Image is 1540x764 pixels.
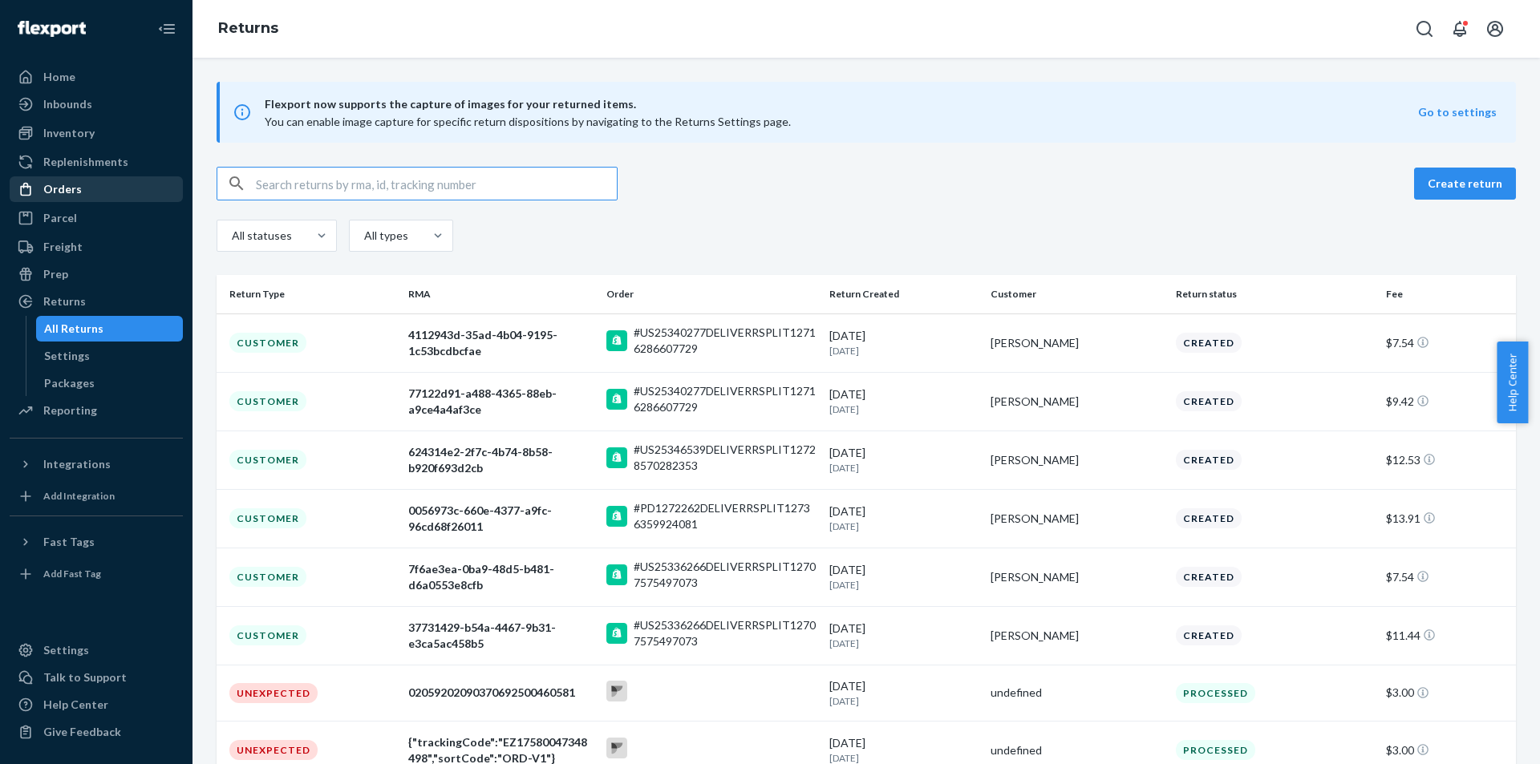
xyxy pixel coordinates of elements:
a: Returns [10,289,183,314]
div: Created [1176,450,1242,470]
p: [DATE] [829,637,978,650]
div: [DATE] [829,678,978,708]
th: Customer [984,275,1169,313]
p: [DATE] [829,461,978,475]
a: Reporting [10,398,183,423]
div: 4112943d-35ad-4b04-9195-1c53bcdbcfae [408,327,594,359]
div: Unexpected [229,740,318,760]
div: #US25346539DELIVERRSPLIT12728570282353 [634,442,817,474]
div: [DATE] [829,562,978,592]
div: Settings [44,348,90,364]
a: Replenishments [10,149,183,175]
div: All statuses [232,228,290,244]
div: Settings [43,642,89,658]
td: $3.00 [1380,665,1516,721]
a: All Returns [36,316,184,342]
div: [PERSON_NAME] [991,628,1163,644]
a: Home [10,64,183,90]
a: Settings [10,637,183,663]
p: [DATE] [829,578,978,592]
input: Search returns by rma, id, tracking number [256,168,617,200]
div: Created [1176,625,1242,645]
div: All Returns [44,321,103,337]
div: #US25336266DELIVERRSPLIT12707575497073 [634,559,817,591]
div: Reporting [43,402,97,418]
div: Prep [43,266,68,282]
div: Parcel [43,210,77,226]
button: Help Center [1497,342,1528,423]
div: Home [43,69,75,85]
a: Freight [10,234,183,260]
button: Close Navigation [151,13,183,45]
button: Fast Tags [10,529,183,555]
p: [DATE] [829,694,978,708]
a: Talk to Support [10,665,183,690]
a: Settings [36,343,184,369]
div: Customer [229,391,306,411]
div: Returns [43,293,86,309]
div: [DATE] [829,328,978,358]
div: Created [1176,567,1242,587]
a: Add Fast Tag [10,561,183,587]
p: [DATE] [829,402,978,416]
div: Created [1176,391,1242,411]
div: Customer [229,333,306,353]
th: Return Type [217,275,402,313]
td: $11.44 [1380,606,1516,665]
div: Created [1176,508,1242,528]
div: Integrations [43,456,111,472]
a: Prep [10,261,183,287]
div: 37731429-b54a-4467-9b31-e3ca5ac458b5 [408,620,594,652]
div: undefined [991,685,1163,701]
th: Return Created [823,275,984,313]
div: undefined [991,742,1163,758]
div: Add Fast Tag [43,567,101,580]
div: Fast Tags [43,534,95,550]
div: Freight [43,239,83,255]
div: Replenishments [43,154,128,170]
ol: breadcrumbs [205,6,291,52]
div: Created [1176,333,1242,353]
button: Open Search Box [1408,13,1441,45]
p: [DATE] [829,519,978,533]
div: 77122d91-a488-4365-88eb-a9ce4a4af3ce [408,386,594,418]
th: Order [600,275,823,313]
div: 02059202090370692500460581 [408,685,594,701]
div: Add Integration [43,489,115,503]
a: Packages [36,370,184,396]
button: Create return [1414,168,1516,200]
div: All types [364,228,406,244]
th: RMA [402,275,600,313]
div: Inventory [43,125,95,141]
td: $13.91 [1380,489,1516,548]
div: Processed [1176,683,1255,703]
div: Processed [1176,740,1255,760]
div: [PERSON_NAME] [991,569,1163,585]
div: Unexpected [229,683,318,703]
th: Fee [1380,275,1516,313]
a: Add Integration [10,483,183,509]
div: Customer [229,508,306,528]
a: Orders [10,176,183,202]
div: #PD1272262DELIVERRSPLIT12736359924081 [634,500,817,532]
th: Return status [1169,275,1380,313]
div: [DATE] [829,620,978,650]
div: [DATE] [829,386,978,416]
button: Go to settings [1418,104,1497,120]
div: #US25340277DELIVERRSPLIT12716286607729 [634,383,817,415]
div: Packages [44,375,95,391]
div: [PERSON_NAME] [991,511,1163,527]
div: 7f6ae3ea-0ba9-48d5-b481-d6a0553e8cfb [408,561,594,593]
td: $9.42 [1380,372,1516,431]
div: Customer [229,625,306,645]
img: Flexport logo [18,21,86,37]
p: [DATE] [829,344,978,358]
button: Give Feedback [10,719,183,745]
div: #US25336266DELIVERRSPLIT12707575497073 [634,617,817,649]
button: Open notifications [1444,13,1476,45]
a: Parcel [10,205,183,231]
div: [PERSON_NAME] [991,394,1163,410]
div: [DATE] [829,445,978,475]
div: Orders [43,181,82,197]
